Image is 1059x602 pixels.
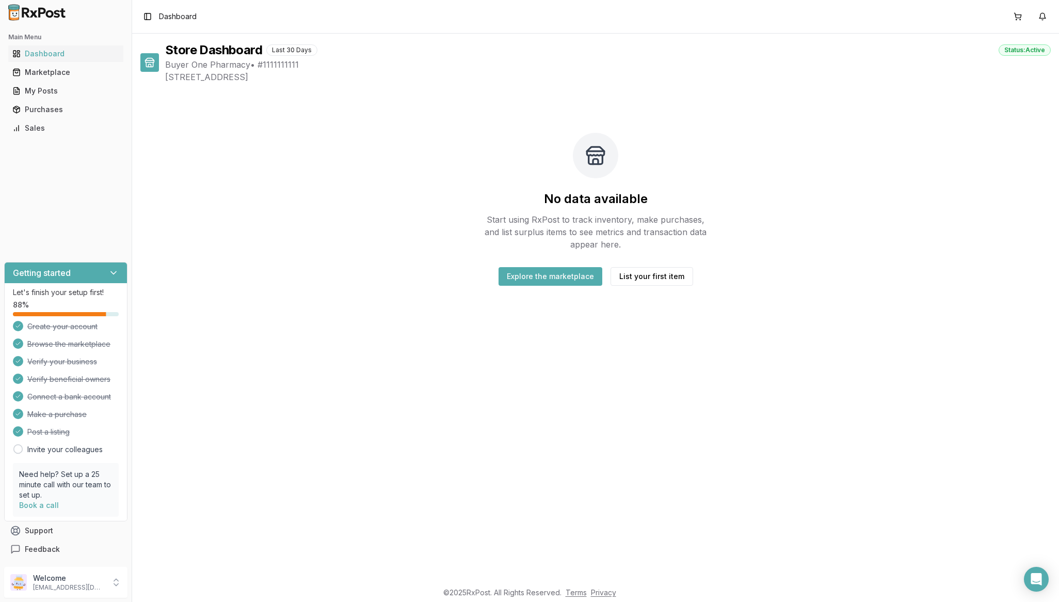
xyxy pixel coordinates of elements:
[999,44,1051,56] div: Status: Active
[27,321,98,332] span: Create your account
[27,427,70,437] span: Post a listing
[165,42,262,58] h1: Store Dashboard
[4,120,127,136] button: Sales
[499,267,602,286] button: Explore the marketplace
[4,83,127,99] button: My Posts
[8,119,123,137] a: Sales
[27,374,110,384] span: Verify beneficial owners
[27,444,103,455] a: Invite your colleagues
[8,44,123,63] a: Dashboard
[27,357,97,367] span: Verify your business
[10,574,27,591] img: User avatar
[165,71,1051,83] span: [STREET_ADDRESS]
[12,104,119,115] div: Purchases
[19,469,113,500] p: Need help? Set up a 25 minute call with our team to set up.
[8,33,123,41] h2: Main Menu
[27,409,87,420] span: Make a purchase
[12,123,119,133] div: Sales
[8,63,123,82] a: Marketplace
[4,540,127,559] button: Feedback
[12,49,119,59] div: Dashboard
[4,45,127,62] button: Dashboard
[4,521,127,540] button: Support
[159,11,197,22] span: Dashboard
[566,588,587,597] a: Terms
[12,67,119,78] div: Marketplace
[4,4,70,21] img: RxPost Logo
[4,101,127,118] button: Purchases
[27,392,111,402] span: Connect a bank account
[544,191,648,207] h2: No data available
[8,100,123,119] a: Purchases
[591,588,616,597] a: Privacy
[13,287,119,298] p: Let's finish your setup first!
[165,58,1051,71] span: Buyer One Pharmacy • # 1111111111
[1024,567,1049,592] div: Open Intercom Messenger
[25,544,60,554] span: Feedback
[4,64,127,81] button: Marketplace
[12,86,119,96] div: My Posts
[13,267,71,279] h3: Getting started
[13,300,29,310] span: 88 %
[8,82,123,100] a: My Posts
[27,339,110,349] span: Browse the marketplace
[266,44,317,56] div: Last 30 Days
[33,573,105,583] p: Welcome
[480,213,711,251] p: Start using RxPost to track inventory, make purchases, and list surplus items to see metrics and ...
[19,501,59,510] a: Book a call
[159,11,197,22] nav: breadcrumb
[33,583,105,592] p: [EMAIL_ADDRESS][DOMAIN_NAME]
[611,267,693,286] button: List your first item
